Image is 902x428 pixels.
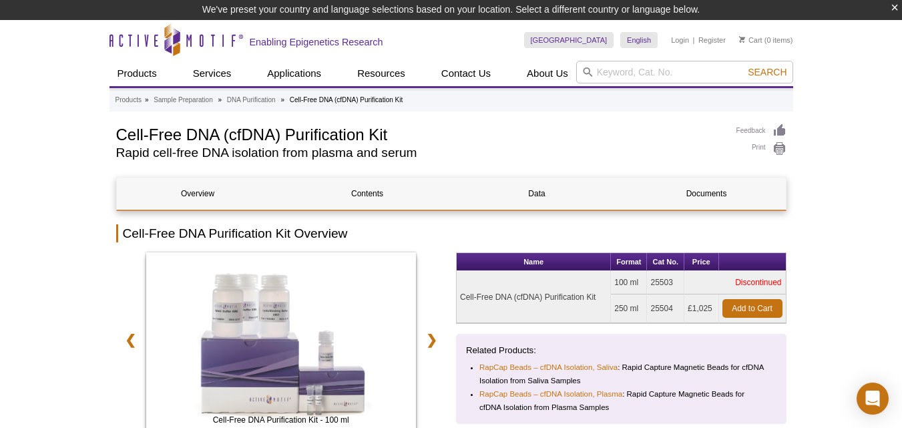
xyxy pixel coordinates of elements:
[433,61,499,86] a: Contact Us
[576,61,793,83] input: Keyword, Cat. No.
[149,413,413,427] span: Cell-Free DNA Purification Kit - 100 ml
[626,178,788,210] a: Documents
[524,32,614,48] a: [GEOGRAPHIC_DATA]
[185,61,240,86] a: Services
[116,325,145,355] a: ❮
[611,294,647,323] td: 250 ml
[671,35,689,45] a: Login
[620,32,658,48] a: English
[611,253,647,271] th: Format
[698,35,726,45] a: Register
[479,387,622,401] a: RapCap Beads – cfDNA Isolation, Plasma
[684,294,718,323] td: £1,025
[227,94,276,106] a: DNA Purification
[457,271,611,323] td: Cell-Free DNA (cfDNA) Purification Kit
[744,66,791,78] button: Search
[736,124,786,138] a: Feedback
[417,325,446,355] a: ❯
[647,294,684,323] td: 25504
[116,147,723,159] h2: Rapid cell-free DNA isolation from plasma and serum
[739,36,745,43] img: Your Cart
[116,224,786,242] h2: Cell-Free DNA Purification Kit Overview
[259,61,329,86] a: Applications
[466,344,776,357] p: Related Products:
[290,96,403,103] li: Cell-Free DNA (cfDNA) Purification Kit
[736,142,786,156] a: Print
[693,32,695,48] li: |
[457,253,611,271] th: Name
[647,271,684,294] td: 25503
[684,271,785,294] td: Discontinued
[218,96,222,103] li: »
[739,32,793,48] li: (0 items)
[286,178,449,210] a: Contents
[722,299,782,318] a: Add to Cart
[116,124,723,144] h1: Cell-Free DNA (cfDNA) Purification Kit
[647,253,684,271] th: Cat No.
[479,387,764,414] li: : Rapid Capture Magnetic Beads for cfDNA Isolation from Plasma Samples
[684,253,718,271] th: Price
[349,61,413,86] a: Resources
[857,383,889,415] div: Open Intercom Messenger
[479,361,618,374] a: RapCap Beads – cfDNA Isolation, Saliva
[117,178,279,210] a: Overview
[456,178,618,210] a: Data
[250,36,383,48] h2: Enabling Epigenetics Research
[611,271,647,294] td: 100 ml
[154,94,212,106] a: Sample Preparation
[116,94,142,106] a: Products
[748,67,786,77] span: Search
[280,96,284,103] li: »
[145,96,149,103] li: »
[739,35,762,45] a: Cart
[519,61,576,86] a: About Us
[109,61,165,86] a: Products
[479,361,764,387] li: : Rapid Capture Magnetic Beads for cfDNA Isolation from Saliva Samples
